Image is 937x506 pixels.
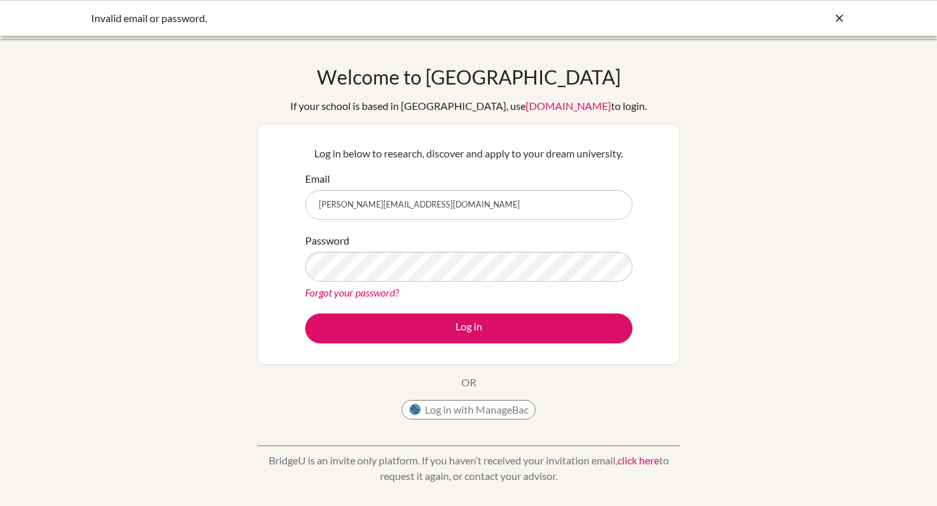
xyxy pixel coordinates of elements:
button: Log in [305,313,632,343]
div: If your school is based in [GEOGRAPHIC_DATA], use to login. [290,98,647,114]
label: Password [305,233,349,248]
p: OR [461,375,476,390]
p: BridgeU is an invite only platform. If you haven’t received your invitation email, to request it ... [257,453,680,484]
div: Invalid email or password. [91,10,651,26]
label: Email [305,171,330,187]
p: Log in below to research, discover and apply to your dream university. [305,146,632,161]
button: Log in with ManageBac [401,400,536,419]
h1: Welcome to [GEOGRAPHIC_DATA] [317,65,621,88]
a: click here [618,454,659,466]
a: Forgot your password? [305,286,399,299]
a: [DOMAIN_NAME] [526,100,611,112]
